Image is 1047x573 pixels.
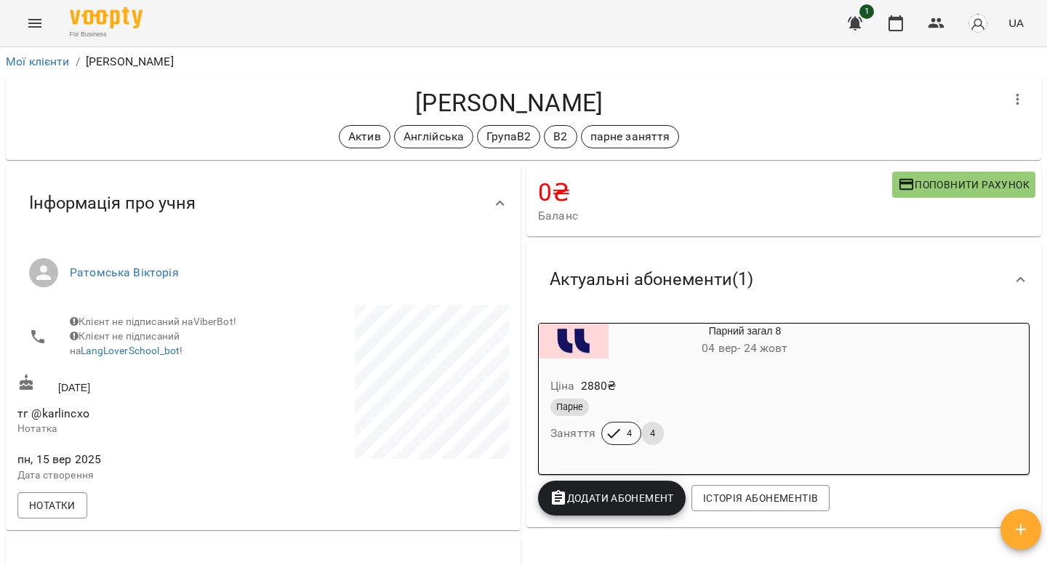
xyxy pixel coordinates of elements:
div: Інформація про учня [6,166,521,241]
h4: 0 ₴ [538,177,892,207]
img: Voopty Logo [70,7,143,28]
div: Парний загал 8 [539,324,609,358]
span: Баланс [538,207,892,225]
button: Парний загал 804 вер- 24 жовтЦіна2880₴ПарнеЗаняття44 [539,324,881,462]
button: Додати Абонемент [538,481,686,516]
li: / [76,53,80,71]
span: UA [1008,15,1024,31]
div: Англійська [394,125,473,148]
h6: Ціна [550,376,575,396]
a: Ратомська Вікторія [70,265,179,279]
p: парне заняття [590,128,670,145]
span: Додати Абонемент [550,489,674,507]
button: Історія абонементів [691,485,830,511]
span: For Business [70,30,143,39]
div: Парний загал 8 [609,324,881,358]
button: Нотатки [17,492,87,518]
span: Клієнт не підписаний на ! [70,330,182,356]
span: Історія абонементів [703,489,818,507]
div: ГрупаB2 [477,125,540,148]
p: Нотатка [17,422,260,436]
span: 4 [618,427,641,440]
span: тг @karlincxo [17,406,89,420]
span: Актуальні абонементи ( 1 ) [550,268,753,291]
h6: Заняття [550,423,595,444]
p: Актив [348,128,381,145]
span: 4 [641,427,664,440]
span: пн, 15 вер 2025 [17,451,260,468]
a: LangLoverSchool_bot [81,345,180,356]
p: Англійська [404,128,464,145]
span: Поповнити рахунок [898,176,1030,193]
div: парне заняття [581,125,680,148]
p: ГрупаB2 [486,128,531,145]
h4: [PERSON_NAME] [17,88,1000,118]
p: В2 [553,128,567,145]
div: [DATE] [15,371,263,398]
p: Дата створення [17,468,260,483]
span: Нотатки [29,497,76,514]
img: avatar_s.png [968,13,988,33]
button: UA [1003,9,1030,36]
nav: breadcrumb [6,53,1041,71]
p: [PERSON_NAME] [86,53,174,71]
div: В2 [544,125,577,148]
a: Мої клієнти [6,55,70,68]
span: Парне [550,401,589,414]
button: Поповнити рахунок [892,172,1035,198]
span: 1 [859,4,874,19]
div: Актуальні абонементи(1) [526,242,1041,317]
div: Актив [339,125,390,148]
span: Клієнт не підписаний на ViberBot! [70,316,236,327]
span: 04 вер - 24 жовт [702,341,787,355]
p: 2880 ₴ [581,377,617,395]
button: Menu [17,6,52,41]
span: Інформація про учня [29,192,196,215]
